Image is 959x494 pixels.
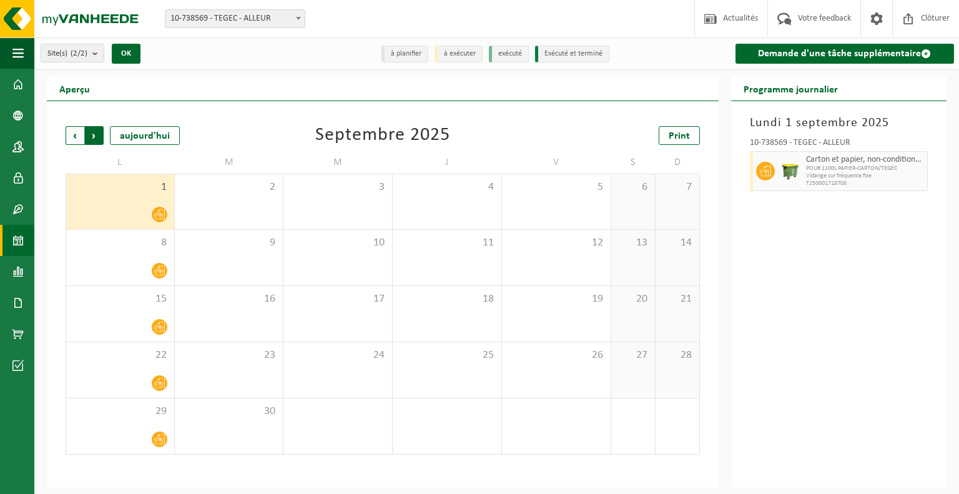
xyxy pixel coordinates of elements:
[399,292,495,306] span: 18
[662,180,693,194] span: 7
[181,236,277,250] span: 9
[662,348,693,362] span: 28
[315,126,450,145] div: Septembre 2025
[502,151,611,174] td: V
[72,348,168,362] span: 22
[399,348,495,362] span: 25
[112,44,140,64] button: OK
[47,44,87,63] span: Site(s)
[165,10,305,27] span: 10-738569 - TEGEC - ALLEUR
[71,49,87,57] count: (2/2)
[806,155,924,165] span: Carton et papier, non-conditionné (industriel)
[381,46,428,62] li: à planifier
[750,139,928,151] div: 10-738569 - TEGEC - ALLEUR
[41,44,104,62] button: Site(s)(2/2)
[399,236,495,250] span: 11
[399,180,495,194] span: 4
[165,9,305,28] span: 10-738569 - TEGEC - ALLEUR
[181,292,277,306] span: 16
[508,180,604,194] span: 5
[175,151,284,174] td: M
[66,126,84,145] span: Précédent
[283,151,393,174] td: M
[393,151,502,174] td: J
[617,292,649,306] span: 20
[662,292,693,306] span: 21
[435,46,483,62] li: à exécuter
[66,151,175,174] td: L
[735,44,954,64] a: Demande d'une tâche supplémentaire
[806,180,924,187] span: T250001718708
[806,172,924,180] span: Vidange sur fréquence fixe
[181,180,277,194] span: 2
[290,180,386,194] span: 3
[535,46,609,62] li: Exécuté et terminé
[47,76,102,101] h2: Aperçu
[72,292,168,306] span: 15
[489,46,529,62] li: exécuté
[181,405,277,418] span: 30
[508,348,604,362] span: 26
[72,236,168,250] span: 8
[110,126,180,145] div: aujourd'hui
[656,151,700,174] td: D
[72,180,168,194] span: 1
[731,76,850,101] h2: Programme journalier
[72,405,168,418] span: 29
[611,151,656,174] td: S
[806,165,924,172] span: POUB 1100L PAPIER-CARTON/TEGEC
[181,348,277,362] span: 23
[290,348,386,362] span: 24
[508,292,604,306] span: 19
[781,162,800,180] img: WB-1100-HPE-GN-50
[669,131,690,141] span: Print
[617,348,649,362] span: 27
[290,236,386,250] span: 10
[508,236,604,250] span: 12
[662,236,693,250] span: 14
[617,180,649,194] span: 6
[290,292,386,306] span: 17
[750,114,928,132] h3: Lundi 1 septembre 2025
[617,236,649,250] span: 13
[85,126,104,145] span: Suivant
[659,126,700,145] a: Print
